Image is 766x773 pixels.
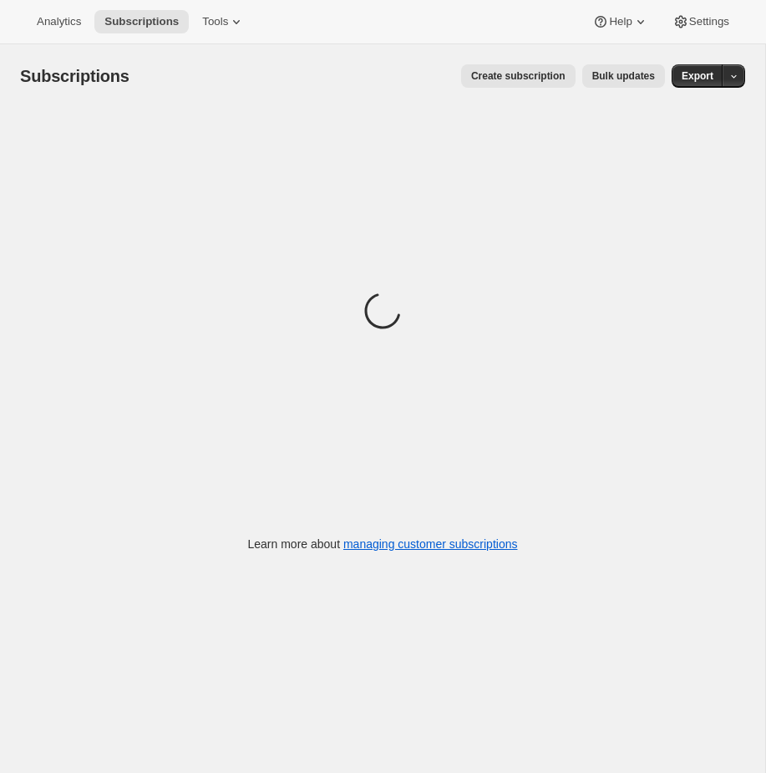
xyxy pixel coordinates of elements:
[192,10,255,33] button: Tools
[37,15,81,28] span: Analytics
[104,15,179,28] span: Subscriptions
[94,10,189,33] button: Subscriptions
[682,69,713,83] span: Export
[20,67,129,85] span: Subscriptions
[248,536,518,552] p: Learn more about
[461,64,576,88] button: Create subscription
[689,15,729,28] span: Settings
[662,10,739,33] button: Settings
[343,537,518,551] a: managing customer subscriptions
[609,15,632,28] span: Help
[592,69,655,83] span: Bulk updates
[27,10,91,33] button: Analytics
[672,64,723,88] button: Export
[471,69,566,83] span: Create subscription
[202,15,228,28] span: Tools
[582,10,658,33] button: Help
[582,64,665,88] button: Bulk updates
